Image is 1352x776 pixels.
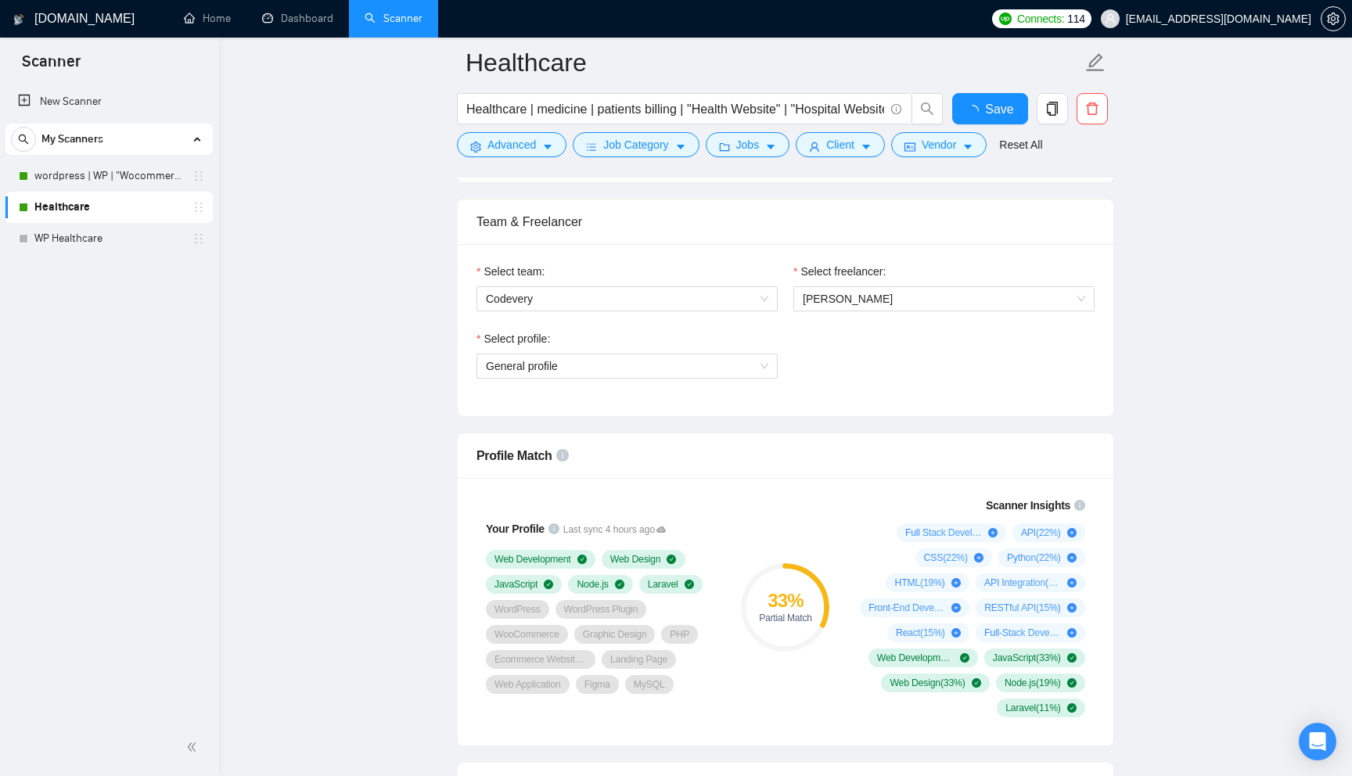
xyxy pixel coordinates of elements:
[896,627,945,639] span: React ( 15 %)
[904,141,915,153] span: idcard
[999,136,1042,153] a: Reset All
[986,500,1070,511] span: Scanner Insights
[577,578,608,591] span: Node.js
[912,93,943,124] button: search
[966,105,985,117] span: loading
[494,603,541,616] span: WordPress
[584,678,610,691] span: Figma
[365,12,422,25] a: searchScanner
[951,603,961,613] span: plus-circle
[793,263,886,280] label: Select freelancer:
[984,602,1061,614] span: RESTful API ( 15 %)
[912,102,942,116] span: search
[466,99,884,119] input: Search Freelance Jobs...
[1074,500,1085,511] span: info-circle
[34,160,183,192] a: wordpress | WP | "Wocommerce"
[470,141,481,153] span: setting
[1067,553,1077,562] span: plus-circle
[586,141,597,153] span: bars
[1005,677,1061,689] span: Node.js ( 19 %)
[486,287,768,311] span: Codevery
[1105,13,1116,24] span: user
[877,652,954,664] span: Web Development ( 37 %)
[1067,528,1077,537] span: plus-circle
[826,136,854,153] span: Client
[34,223,183,254] a: WP Healthcare
[648,578,678,591] span: Laravel
[476,449,552,462] span: Profile Match
[41,124,103,155] span: My Scanners
[494,653,587,666] span: Ecommerce Website Development
[1067,10,1084,27] span: 114
[556,449,569,462] span: info-circle
[1321,13,1346,25] a: setting
[891,132,987,157] button: idcardVendorcaret-down
[1005,702,1060,714] span: Laravel ( 11 %)
[741,591,829,610] div: 33 %
[1067,603,1077,613] span: plus-circle
[1299,723,1336,760] div: Open Intercom Messenger
[603,136,668,153] span: Job Category
[960,653,969,663] span: check-circle
[18,86,200,117] a: New Scanner
[1017,10,1064,27] span: Connects:
[952,93,1028,124] button: Save
[894,577,944,589] span: HTML ( 19 %)
[610,553,661,566] span: Web Design
[1321,6,1346,31] button: setting
[951,578,961,587] span: plus-circle
[476,199,1095,244] div: Team & Freelancer
[12,134,35,145] span: search
[796,132,885,157] button: userClientcaret-down
[809,141,820,153] span: user
[1067,653,1077,663] span: check-circle
[9,50,93,83] span: Scanner
[1007,551,1061,564] span: Python ( 22 %)
[719,141,730,153] span: folder
[1037,102,1067,116] span: copy
[610,653,667,666] span: Landing Page
[34,192,183,223] a: Healthcare
[494,553,571,566] span: Web Development
[861,141,872,153] span: caret-down
[494,678,561,691] span: Web Application
[670,628,689,641] span: PHP
[186,739,202,755] span: double-left
[988,528,998,537] span: plus-circle
[706,132,790,157] button: folderJobscaret-down
[667,555,676,564] span: check-circle
[486,523,545,535] span: Your Profile
[192,232,205,245] span: holder
[486,354,768,378] span: General profile
[803,293,893,305] span: [PERSON_NAME]
[487,136,536,153] span: Advanced
[765,141,776,153] span: caret-down
[736,136,760,153] span: Jobs
[13,7,24,32] img: logo
[544,580,553,589] span: check-circle
[985,99,1013,119] span: Save
[542,141,553,153] span: caret-down
[890,677,965,689] span: Web Design ( 33 %)
[5,86,213,117] li: New Scanner
[1321,13,1345,25] span: setting
[905,526,982,539] span: Full Stack Development ( 37 %)
[11,127,36,152] button: search
[972,678,981,688] span: check-circle
[1077,102,1107,116] span: delete
[891,104,901,114] span: info-circle
[984,577,1061,589] span: API Integration ( 15 %)
[984,627,1061,639] span: Full-Stack Development ( 11 %)
[993,652,1061,664] span: JavaScript ( 33 %)
[1021,526,1061,539] span: API ( 22 %)
[962,141,973,153] span: caret-down
[548,523,559,534] span: info-circle
[476,263,545,280] label: Select team:
[615,580,624,589] span: check-circle
[577,555,587,564] span: check-circle
[1037,93,1068,124] button: copy
[951,628,961,638] span: plus-circle
[1085,52,1106,73] span: edit
[1067,703,1077,713] span: check-circle
[466,43,1082,82] input: Scanner name...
